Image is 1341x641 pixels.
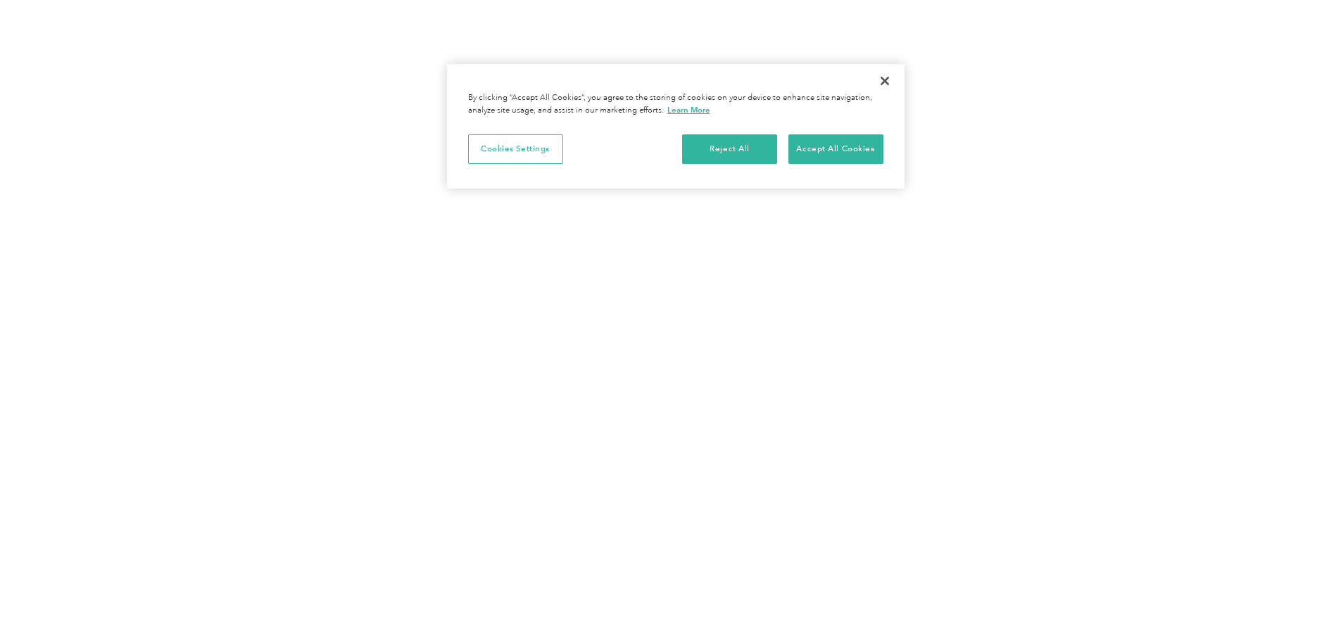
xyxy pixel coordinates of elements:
[468,92,883,117] div: By clicking “Accept All Cookies”, you agree to the storing of cookies on your device to enhance s...
[447,64,905,189] div: Privacy
[788,134,883,164] button: Accept All Cookies
[869,65,900,96] button: Close
[468,134,563,164] button: Cookies Settings
[667,105,710,115] a: More information about your privacy, opens in a new tab
[682,134,777,164] button: Reject All
[447,64,905,189] div: Cookie banner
